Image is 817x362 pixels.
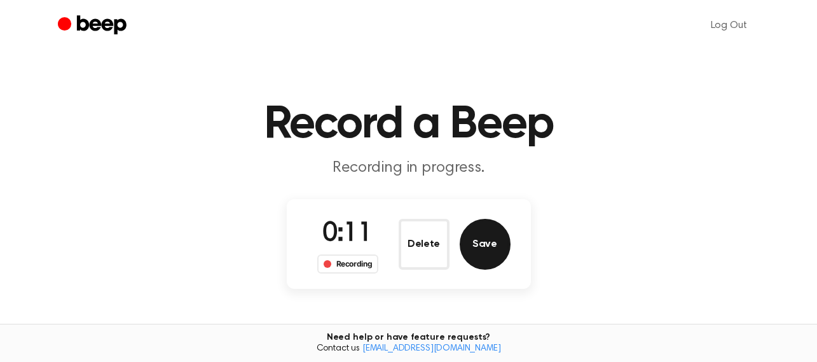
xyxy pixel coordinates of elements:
div: Recording [317,254,379,274]
button: Delete Audio Record [399,219,450,270]
h1: Record a Beep [83,102,734,148]
a: Log Out [698,10,760,41]
a: Beep [58,13,130,38]
span: Contact us [8,344,809,355]
a: [EMAIL_ADDRESS][DOMAIN_NAME] [362,344,501,353]
p: Recording in progress. [165,158,653,179]
span: 0:11 [322,221,373,247]
button: Save Audio Record [460,219,511,270]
